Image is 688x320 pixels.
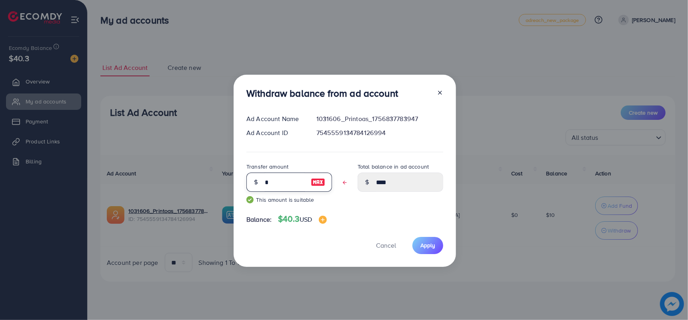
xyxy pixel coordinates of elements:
span: USD [300,215,312,224]
img: image [311,177,325,187]
button: Cancel [366,237,406,254]
img: guide [246,196,254,203]
div: Ad Account ID [240,128,310,137]
span: Balance: [246,215,272,224]
img: image [319,216,327,224]
div: 7545559134784126994 [310,128,450,137]
div: 1031606_Printoas_1756837783947 [310,114,450,123]
button: Apply [412,237,443,254]
span: Cancel [376,241,396,250]
label: Transfer amount [246,163,288,171]
small: This amount is suitable [246,196,332,204]
h3: Withdraw balance from ad account [246,87,398,99]
label: Total balance in ad account [358,163,429,171]
div: Ad Account Name [240,114,310,123]
span: Apply [420,241,435,249]
h4: $40.3 [278,214,326,224]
